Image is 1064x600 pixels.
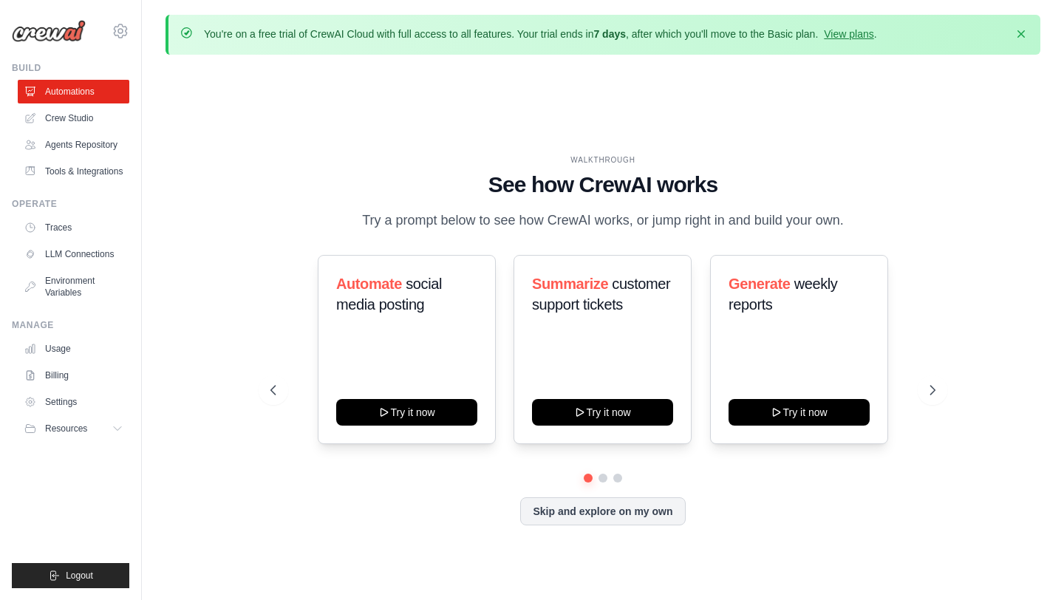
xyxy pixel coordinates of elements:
[270,171,935,198] h1: See how CrewAI works
[18,242,129,266] a: LLM Connections
[12,20,86,42] img: Logo
[336,399,477,426] button: Try it now
[18,133,129,157] a: Agents Repository
[18,216,129,239] a: Traces
[18,269,129,304] a: Environment Variables
[18,160,129,183] a: Tools & Integrations
[12,319,129,331] div: Manage
[593,28,626,40] strong: 7 days
[18,106,129,130] a: Crew Studio
[729,276,837,313] span: weekly reports
[270,154,935,166] div: WALKTHROUGH
[336,276,402,292] span: Automate
[18,80,129,103] a: Automations
[45,423,87,434] span: Resources
[824,28,873,40] a: View plans
[204,27,877,41] p: You're on a free trial of CrewAI Cloud with full access to all features. Your trial ends in , aft...
[12,198,129,210] div: Operate
[729,276,791,292] span: Generate
[18,337,129,361] a: Usage
[532,399,673,426] button: Try it now
[520,497,685,525] button: Skip and explore on my own
[355,210,851,231] p: Try a prompt below to see how CrewAI works, or jump right in and build your own.
[18,390,129,414] a: Settings
[532,276,608,292] span: Summarize
[729,399,870,426] button: Try it now
[12,62,129,74] div: Build
[18,364,129,387] a: Billing
[66,570,93,582] span: Logout
[18,417,129,440] button: Resources
[12,563,129,588] button: Logout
